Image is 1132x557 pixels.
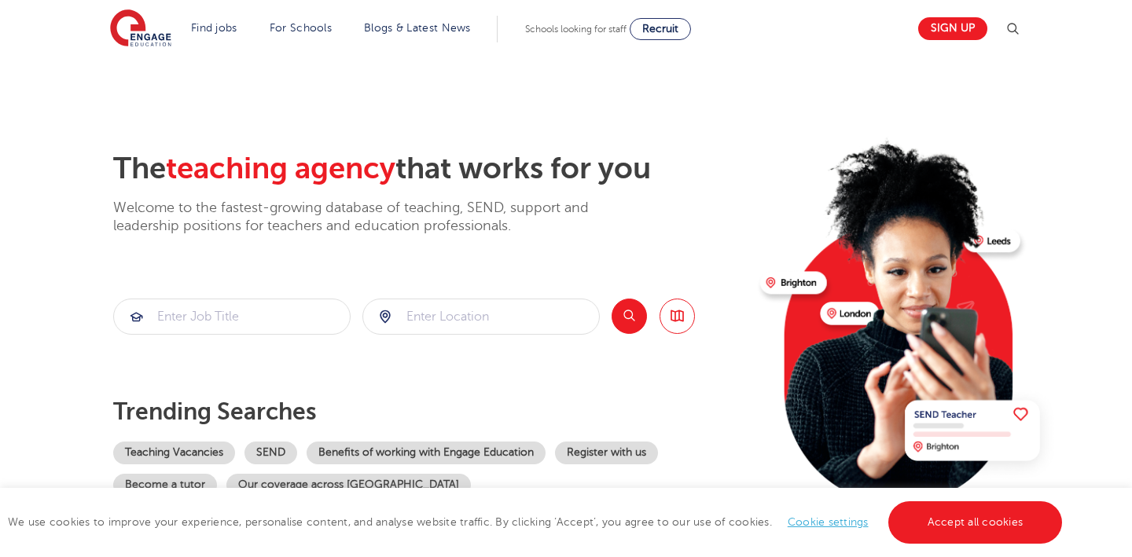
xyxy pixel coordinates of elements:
[113,151,748,187] h2: The that works for you
[166,152,395,185] span: teaching agency
[888,501,1063,544] a: Accept all cookies
[362,299,600,335] div: Submit
[113,398,748,426] p: Trending searches
[8,516,1066,528] span: We use cookies to improve your experience, personalise content, and analyse website traffic. By c...
[612,299,647,334] button: Search
[364,22,471,34] a: Blogs & Latest News
[113,474,217,497] a: Become a tutor
[788,516,869,528] a: Cookie settings
[642,23,678,35] span: Recruit
[307,442,546,464] a: Benefits of working with Engage Education
[114,299,350,334] input: Submit
[555,442,658,464] a: Register with us
[113,199,632,236] p: Welcome to the fastest-growing database of teaching, SEND, support and leadership positions for t...
[113,299,351,335] div: Submit
[630,18,691,40] a: Recruit
[226,474,471,497] a: Our coverage across [GEOGRAPHIC_DATA]
[110,9,171,49] img: Engage Education
[363,299,599,334] input: Submit
[918,17,987,40] a: Sign up
[525,24,627,35] span: Schools looking for staff
[244,442,297,464] a: SEND
[270,22,332,34] a: For Schools
[113,442,235,464] a: Teaching Vacancies
[191,22,237,34] a: Find jobs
